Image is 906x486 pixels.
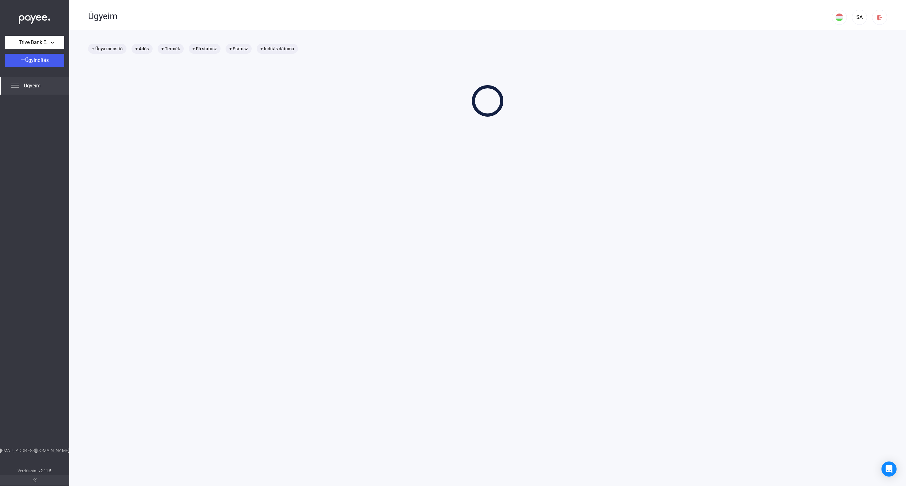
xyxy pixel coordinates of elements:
[226,44,252,54] mat-chip: + Státusz
[25,57,49,63] span: Ügyindítás
[5,54,64,67] button: Ügyindítás
[19,12,50,25] img: white-payee-white-dot.svg
[88,44,126,54] mat-chip: + Ügyazonosító
[832,10,847,25] button: HU
[19,39,50,46] span: Trive Bank Europe Zrt.
[158,44,184,54] mat-chip: + Termék
[257,44,298,54] mat-chip: + Indítás dátuma
[881,461,897,477] div: Open Intercom Messenger
[876,14,883,21] img: logout-red
[854,14,865,21] div: SA
[11,82,19,90] img: list.svg
[836,14,843,21] img: HU
[189,44,221,54] mat-chip: + Fő státusz
[24,82,41,90] span: Ügyeim
[88,11,832,22] div: Ügyeim
[872,10,887,25] button: logout-red
[33,478,36,482] img: arrow-double-left-grey.svg
[21,58,25,62] img: plus-white.svg
[5,36,64,49] button: Trive Bank Europe Zrt.
[39,469,52,473] strong: v2.11.5
[131,44,153,54] mat-chip: + Adós
[852,10,867,25] button: SA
